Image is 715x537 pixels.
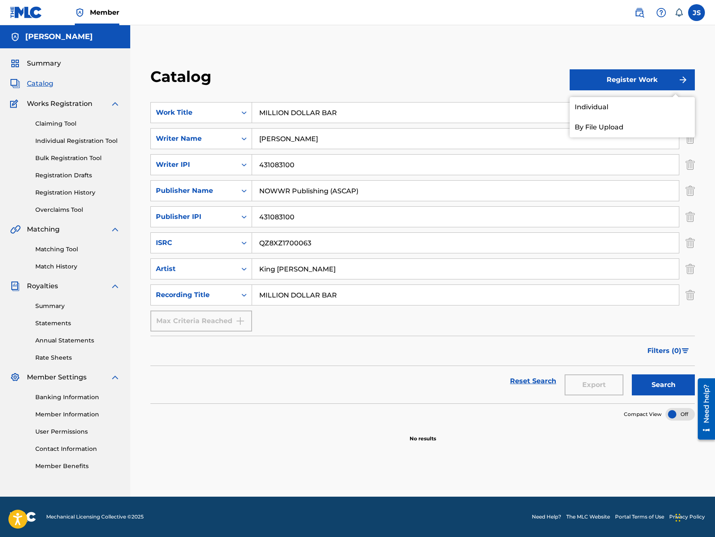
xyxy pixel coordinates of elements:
img: Delete Criterion [686,128,695,149]
img: Delete Criterion [686,180,695,201]
a: Portal Terms of Use [615,513,664,521]
img: MLC Logo [10,6,42,18]
span: Compact View [624,411,662,418]
div: Writer IPI [156,160,231,170]
a: Summary [35,302,120,311]
a: Statements [35,319,120,328]
img: Catalog [10,79,20,89]
img: Summary [10,58,20,68]
a: Registration History [35,188,120,197]
img: expand [110,224,120,234]
div: Notifications [675,8,683,17]
div: Work Title [156,108,231,118]
span: Matching [27,224,60,234]
a: Contact Information [35,445,120,453]
a: By File Upload [570,117,695,137]
img: Member Settings [10,372,20,382]
div: Writer Name [156,134,231,144]
button: Filters (0) [642,340,695,361]
button: Register Work [570,69,695,90]
a: Member Information [35,410,120,419]
span: Catalog [27,79,53,89]
p: No results [410,425,436,442]
a: Claiming Tool [35,119,120,128]
img: expand [110,281,120,291]
img: search [634,8,644,18]
a: Registration Drafts [35,171,120,180]
a: CatalogCatalog [10,79,53,89]
a: Need Help? [532,513,561,521]
img: Top Rightsholder [75,8,85,18]
a: Annual Statements [35,336,120,345]
div: User Menu [688,4,705,21]
a: SummarySummary [10,58,61,68]
a: Individual Registration Tool [35,137,120,145]
img: Works Registration [10,99,21,109]
a: User Permissions [35,427,120,436]
button: Search [632,374,695,395]
a: Reset Search [506,372,560,390]
a: Rate Sheets [35,353,120,362]
span: Royalties [27,281,58,291]
span: Member [90,8,119,17]
a: Overclaims Tool [35,205,120,214]
span: Filters ( 0 ) [647,346,681,356]
h2: Catalog [150,67,216,86]
iframe: Chat Widget [673,497,715,537]
div: Artist [156,264,231,274]
span: Member Settings [27,372,87,382]
div: Publisher IPI [156,212,231,222]
div: Help [653,4,670,21]
img: Royalties [10,281,20,291]
span: Summary [27,58,61,68]
iframe: Resource Center [691,375,715,443]
a: Matching Tool [35,245,120,254]
img: help [656,8,666,18]
img: expand [110,99,120,109]
img: Delete Criterion [686,284,695,305]
img: logo [10,512,36,522]
img: Delete Criterion [686,154,695,175]
a: Individual [570,97,695,117]
a: The MLC Website [566,513,610,521]
img: filter [682,348,689,353]
span: Mechanical Licensing Collective © 2025 [46,513,144,521]
a: Banking Information [35,393,120,402]
img: expand [110,372,120,382]
a: Member Benefits [35,462,120,471]
img: Delete Criterion [686,258,695,279]
div: Drag [676,505,681,530]
a: Public Search [631,4,648,21]
img: Delete Criterion [686,206,695,227]
h5: Jerome Francis Singleton Jr [25,32,93,42]
form: Search Form [150,102,695,403]
div: Publisher Name [156,186,231,196]
span: Works Registration [27,99,92,109]
a: Bulk Registration Tool [35,154,120,163]
img: f7272a7cc735f4ea7f67.svg [678,75,688,85]
img: Accounts [10,32,20,42]
div: ISRC [156,238,231,248]
img: Delete Criterion [686,232,695,253]
a: Match History [35,262,120,271]
a: Privacy Policy [669,513,705,521]
img: Matching [10,224,21,234]
div: Recording Title [156,290,231,300]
